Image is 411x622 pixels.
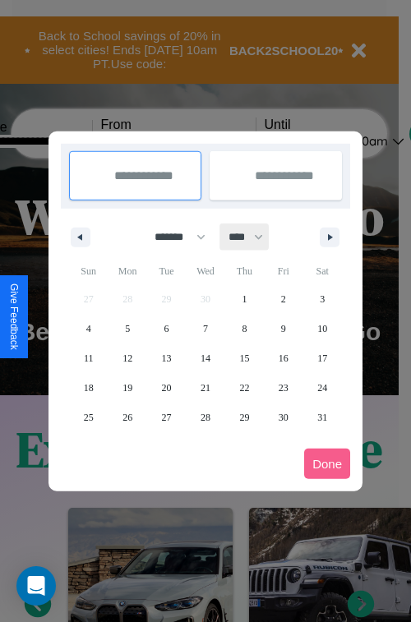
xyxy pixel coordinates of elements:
[317,403,327,432] span: 31
[162,403,172,432] span: 27
[186,373,224,403] button: 21
[242,284,247,314] span: 1
[84,373,94,403] span: 18
[201,403,210,432] span: 28
[186,258,224,284] span: Wed
[225,403,264,432] button: 29
[303,258,342,284] span: Sat
[239,403,249,432] span: 29
[317,343,327,373] span: 17
[304,449,350,479] button: Done
[279,343,289,373] span: 16
[122,343,132,373] span: 12
[281,314,286,343] span: 9
[147,403,186,432] button: 27
[225,258,264,284] span: Thu
[201,373,210,403] span: 21
[125,314,130,343] span: 5
[201,343,210,373] span: 14
[320,284,325,314] span: 3
[264,284,302,314] button: 2
[225,373,264,403] button: 22
[69,403,108,432] button: 25
[122,373,132,403] span: 19
[84,403,94,432] span: 25
[225,314,264,343] button: 8
[264,314,302,343] button: 9
[242,314,247,343] span: 8
[108,403,146,432] button: 26
[264,343,302,373] button: 16
[108,343,146,373] button: 12
[162,373,172,403] span: 20
[239,343,249,373] span: 15
[203,314,208,343] span: 7
[8,283,20,350] div: Give Feedback
[122,403,132,432] span: 26
[164,314,169,343] span: 6
[147,373,186,403] button: 20
[264,403,302,432] button: 30
[69,314,108,343] button: 4
[147,258,186,284] span: Tue
[84,343,94,373] span: 11
[147,343,186,373] button: 13
[108,314,146,343] button: 5
[317,373,327,403] span: 24
[264,373,302,403] button: 23
[239,373,249,403] span: 22
[162,343,172,373] span: 13
[279,403,289,432] span: 30
[317,314,327,343] span: 10
[16,566,56,606] div: Open Intercom Messenger
[186,403,224,432] button: 28
[303,373,342,403] button: 24
[303,284,342,314] button: 3
[303,314,342,343] button: 10
[147,314,186,343] button: 6
[303,403,342,432] button: 31
[264,258,302,284] span: Fri
[86,314,91,343] span: 4
[108,373,146,403] button: 19
[281,284,286,314] span: 2
[225,343,264,373] button: 15
[69,258,108,284] span: Sun
[69,373,108,403] button: 18
[225,284,264,314] button: 1
[108,258,146,284] span: Mon
[186,314,224,343] button: 7
[186,343,224,373] button: 14
[279,373,289,403] span: 23
[69,343,108,373] button: 11
[303,343,342,373] button: 17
